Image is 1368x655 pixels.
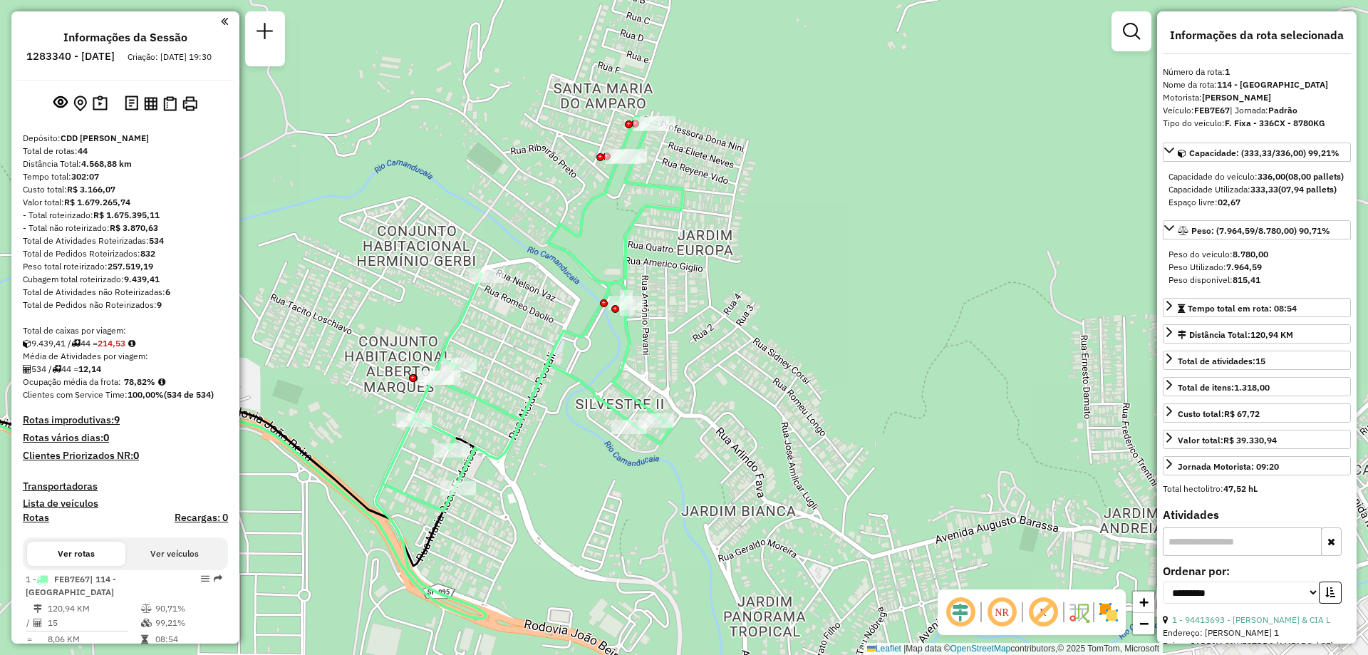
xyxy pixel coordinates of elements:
[1168,274,1345,287] div: Peso disponível:
[81,158,132,169] strong: 4.568,88 km
[1168,261,1345,274] div: Peso Utilizado:
[867,644,901,654] a: Leaflet
[1163,456,1351,475] a: Jornada Motorista: 09:20
[63,31,187,44] h4: Informações da Sessão
[943,595,978,629] span: Ocultar deslocamento
[1234,382,1270,393] strong: 1.318,00
[1225,66,1230,77] strong: 1
[1163,508,1351,522] h4: Atividades
[23,480,228,492] h4: Transportadoras
[1097,601,1120,624] img: Exibir/Ocultar setores
[133,449,139,462] strong: 0
[33,619,42,627] i: Total de Atividades
[122,93,141,115] button: Logs desbloquear sessão
[1163,377,1351,396] a: Total de itens:1.318,00
[23,132,228,145] div: Depósito:
[1163,117,1351,130] div: Tipo do veículo:
[1163,104,1351,117] div: Veículo:
[165,287,170,297] strong: 6
[26,574,116,597] span: | 114 - [GEOGRAPHIC_DATA]
[1133,592,1154,613] a: Zoom in
[47,632,140,646] td: 8,06 KM
[155,632,222,646] td: 08:54
[61,133,149,143] strong: CDD [PERSON_NAME]
[158,378,165,386] em: Média calculada utilizando a maior ocupação (%Peso ou %Cubagem) de cada rota da sessão. Rotas cro...
[1163,91,1351,104] div: Motorista:
[1268,105,1297,115] strong: Padrão
[1163,430,1351,449] a: Valor total:R$ 39.330,94
[1163,78,1351,91] div: Nome da rota:
[1163,220,1351,239] a: Peso: (7.964,59/8.780,00) 90,71%
[108,261,153,272] strong: 257.519,19
[26,574,116,597] span: 1 -
[1178,460,1279,473] div: Jornada Motorista: 09:20
[214,574,222,583] em: Rota exportada
[23,196,228,209] div: Valor total:
[1067,601,1090,624] img: Fluxo de ruas
[1178,434,1277,447] div: Valor total:
[23,432,228,444] h4: Rotas vários dias:
[1258,171,1285,182] strong: 336,00
[23,450,228,462] h4: Clientes Priorizados NR:
[23,414,228,426] h4: Rotas improdutivas:
[1026,595,1060,629] span: Exibir rótulo
[141,619,152,627] i: % de utilização da cubagem
[47,616,140,630] td: 15
[1226,262,1262,272] strong: 7.964,59
[155,602,222,616] td: 90,71%
[1163,351,1351,370] a: Total de atividades:15
[23,350,228,363] div: Média de Atividades por viagem:
[114,413,120,426] strong: 9
[23,183,228,196] div: Custo total:
[1223,483,1258,494] strong: 47,52 hL
[985,595,1019,629] span: Ocultar NR
[1168,196,1345,209] div: Espaço livre:
[23,286,228,299] div: Total de Atividades não Roteirizadas:
[1168,183,1345,196] div: Capacidade Utilizada:
[160,93,180,114] button: Visualizar Romaneio
[71,93,90,115] button: Centralizar mapa no depósito ou ponto de apoio
[1163,562,1351,579] label: Ordenar por:
[23,363,228,376] div: 534 / 44 =
[125,542,224,566] button: Ver veículos
[1217,79,1328,90] strong: 114 - [GEOGRAPHIC_DATA]
[90,93,110,115] button: Painel de Sugestão
[52,365,61,373] i: Total de rotas
[124,376,155,387] strong: 78,82%
[1163,298,1351,317] a: Tempo total em rota: 08:54
[1250,184,1278,195] strong: 333,33
[23,376,121,387] span: Ocupação média da frota:
[23,260,228,273] div: Peso total roteirizado:
[23,158,228,170] div: Distância Total:
[864,643,1163,655] div: Map data © contributors,© 2025 TomTom, Microsoft
[67,184,115,195] strong: R$ 3.166,07
[110,222,158,233] strong: R$ 3.870,63
[164,389,214,400] strong: (534 de 534)
[128,339,135,348] i: Meta Caixas/viagem: 224,90 Diferença: -10,37
[1189,148,1339,158] span: Capacidade: (333,33/336,00) 99,21%
[1163,143,1351,162] a: Capacidade: (333,33/336,00) 99,21%
[1178,381,1270,394] div: Total de itens:
[1163,324,1351,344] a: Distância Total:120,94 KM
[1163,242,1351,292] div: Peso: (7.964,59/8.780,00) 90,71%
[23,339,31,348] i: Cubagem total roteirizado
[23,145,228,158] div: Total de rotas:
[1117,17,1146,46] a: Exibir filtros
[1194,105,1230,115] strong: FEB7E67
[141,635,148,644] i: Tempo total em rota
[1172,614,1330,625] a: 1 - 94413693 - [PERSON_NAME] & CIA L
[1178,329,1293,341] div: Distância Total:
[23,170,228,183] div: Tempo total:
[1163,66,1351,78] div: Número da rota:
[157,299,162,310] strong: 9
[1163,403,1351,423] a: Custo total:R$ 67,72
[1218,197,1240,207] strong: 02,67
[1202,92,1271,103] strong: [PERSON_NAME]
[1225,118,1325,128] strong: F. Fixa - 336CX - 8780KG
[26,616,33,630] td: /
[141,604,152,613] i: % de utilização do peso
[141,93,160,113] button: Visualizar relatório de Roteirização
[1163,165,1351,215] div: Capacidade: (333,33/336,00) 99,21%
[78,363,101,374] strong: 12,14
[1278,184,1337,195] strong: (07,94 pallets)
